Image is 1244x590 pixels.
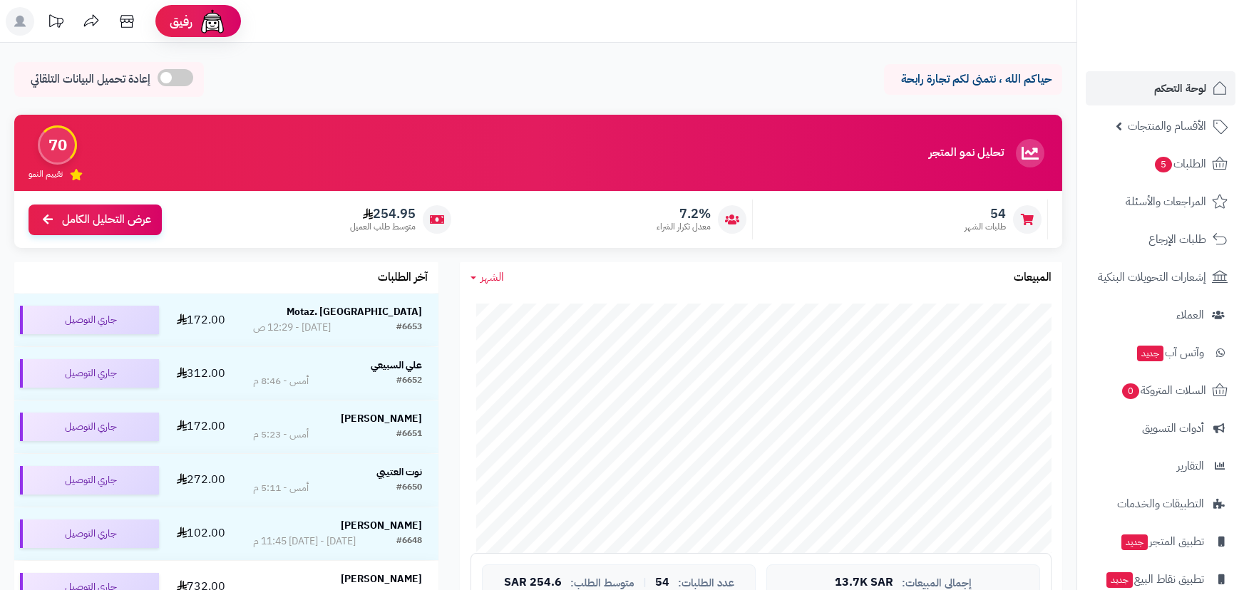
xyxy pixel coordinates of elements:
span: رفيق [170,13,192,30]
span: إعادة تحميل البيانات التلقائي [31,71,150,88]
span: طلبات الإرجاع [1148,229,1206,249]
div: جاري التوصيل [20,359,159,388]
img: ai-face.png [198,7,227,36]
a: طلبات الإرجاع [1086,222,1235,257]
span: تطبيق نقاط البيع [1105,569,1204,589]
span: جديد [1137,346,1163,361]
div: [DATE] - 12:29 ص [253,321,331,335]
a: أدوات التسويق [1086,411,1235,445]
strong: [PERSON_NAME] [341,518,422,533]
span: التطبيقات والخدمات [1117,494,1204,514]
span: 254.95 [350,206,416,222]
span: 13.7K SAR [835,576,893,589]
div: أمس - 5:11 م [253,481,309,495]
strong: Motaz. [GEOGRAPHIC_DATA] [287,304,422,319]
strong: [PERSON_NAME] [341,411,422,426]
div: #6652 [396,374,422,388]
span: | [643,577,647,588]
a: الشهر [471,269,504,286]
span: عدد الطلبات: [678,577,734,589]
div: #6653 [396,321,422,335]
span: الشهر [480,269,504,286]
a: وآتس آبجديد [1086,336,1235,370]
span: 7.2% [657,206,711,222]
span: طلبات الشهر [965,221,1006,233]
div: #6650 [396,481,422,495]
td: 272.00 [165,454,237,507]
td: 312.00 [165,347,237,400]
span: متوسط طلب العميل [350,221,416,233]
span: المراجعات والأسئلة [1126,192,1206,212]
img: logo-2.png [1147,38,1230,68]
a: إشعارات التحويلات البنكية [1086,260,1235,294]
td: 172.00 [165,294,237,346]
span: متوسط الطلب: [570,577,634,589]
span: لوحة التحكم [1154,78,1206,98]
div: جاري التوصيل [20,413,159,441]
a: المراجعات والأسئلة [1086,185,1235,219]
a: السلات المتروكة0 [1086,373,1235,408]
span: وآتس آب [1136,343,1204,363]
h3: المبيعات [1014,271,1052,284]
strong: نوت العتيبي [376,465,422,480]
div: جاري التوصيل [20,519,159,548]
span: التقارير [1177,456,1204,476]
span: تطبيق المتجر [1120,532,1204,552]
a: تطبيق المتجرجديد [1086,524,1235,559]
strong: علي السبيعي [371,358,422,373]
span: إجمالي المبيعات: [902,577,972,589]
span: 5 [1155,157,1172,172]
div: [DATE] - [DATE] 11:45 م [253,534,356,549]
h3: تحليل نمو المتجر [929,147,1004,160]
span: معدل تكرار الشراء [657,221,711,233]
div: #6651 [396,428,422,442]
span: 254.6 SAR [504,576,562,589]
span: العملاء [1176,305,1204,325]
span: إشعارات التحويلات البنكية [1098,267,1206,287]
span: أدوات التسويق [1142,418,1204,438]
div: جاري التوصيل [20,466,159,495]
span: جديد [1121,534,1148,550]
td: 102.00 [165,507,237,560]
div: أمس - 8:46 م [253,374,309,388]
span: الأقسام والمنتجات [1128,116,1206,136]
a: العملاء [1086,298,1235,332]
span: السلات المتروكة [1121,381,1206,400]
span: الطلبات [1153,154,1206,174]
span: 0 [1122,383,1139,399]
div: جاري التوصيل [20,306,159,334]
div: أمس - 5:23 م [253,428,309,442]
span: عرض التحليل الكامل [62,212,151,228]
a: التطبيقات والخدمات [1086,487,1235,521]
span: تقييم النمو [29,168,63,180]
strong: [PERSON_NAME] [341,571,422,586]
h3: آخر الطلبات [378,271,428,284]
a: عرض التحليل الكامل [29,205,162,235]
p: حياكم الله ، نتمنى لكم تجارة رابحة [895,71,1052,88]
td: 172.00 [165,400,237,453]
span: 54 [655,576,669,589]
span: 54 [965,206,1006,222]
a: لوحة التحكم [1086,71,1235,105]
a: التقارير [1086,449,1235,483]
div: #6648 [396,534,422,549]
span: جديد [1106,572,1133,588]
a: تحديثات المنصة [38,7,73,39]
a: الطلبات5 [1086,147,1235,181]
